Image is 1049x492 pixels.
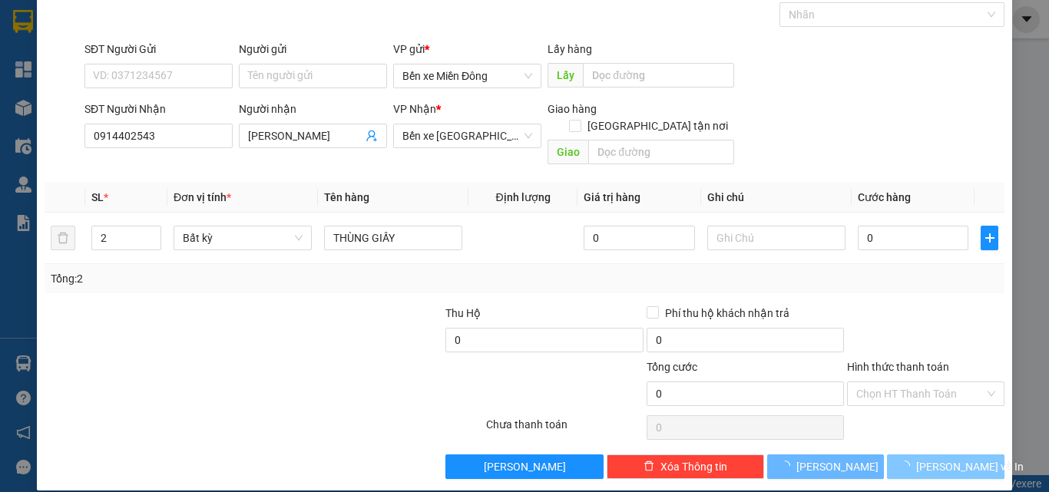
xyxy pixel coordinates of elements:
span: Tổng cước [647,361,697,373]
span: Giao [548,140,588,164]
input: Dọc đường [583,63,734,88]
span: [PERSON_NAME] [796,458,879,475]
span: Cước hàng [858,191,911,203]
span: Giao hàng [548,103,597,115]
input: Ghi Chú [707,226,845,250]
div: Tổng: 2 [51,270,406,287]
span: loading [779,461,796,471]
span: delete [644,461,654,473]
span: loading [899,461,916,471]
div: SĐT Người Gửi [84,41,233,58]
span: [GEOGRAPHIC_DATA] tận nơi [581,117,734,134]
button: [PERSON_NAME] [445,454,603,479]
span: Phí thu hộ khách nhận trả [659,305,796,322]
div: SĐT Người Nhận [84,101,233,117]
span: Lấy hàng [548,43,592,55]
span: [PERSON_NAME] và In [916,458,1024,475]
span: Giá trị hàng [584,191,640,203]
span: Thu Hộ [445,307,481,319]
button: deleteXóa Thông tin [607,454,764,479]
li: VP Bến xe Miền Đông [8,83,106,117]
button: [PERSON_NAME] và In [887,454,1004,479]
input: VD: Bàn, Ghế [324,226,462,250]
li: Rạng Đông Buslines [8,8,223,65]
span: Đơn vị tính [174,191,231,203]
span: Lấy [548,63,583,88]
span: Bến xe Quảng Ngãi [402,124,532,147]
span: Định lượng [495,191,550,203]
div: Người nhận [239,101,387,117]
button: delete [51,226,75,250]
span: SL [91,191,104,203]
span: Bất kỳ [183,226,303,249]
span: plus [981,232,998,244]
label: Hình thức thanh toán [847,361,949,373]
span: Tên hàng [324,191,369,203]
input: 0 [584,226,694,250]
th: Ghi chú [701,183,852,213]
div: Người gửi [239,41,387,58]
span: user-add [366,130,378,142]
li: VP Bến xe [GEOGRAPHIC_DATA] [106,83,204,134]
button: plus [981,226,998,250]
button: [PERSON_NAME] [767,454,885,479]
div: VP gửi [393,41,541,58]
span: Bến xe Miền Đông [402,64,532,88]
div: Chưa thanh toán [485,416,645,443]
span: [PERSON_NAME] [484,458,566,475]
input: Dọc đường [588,140,734,164]
span: VP Nhận [393,103,436,115]
span: Xóa Thông tin [660,458,727,475]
